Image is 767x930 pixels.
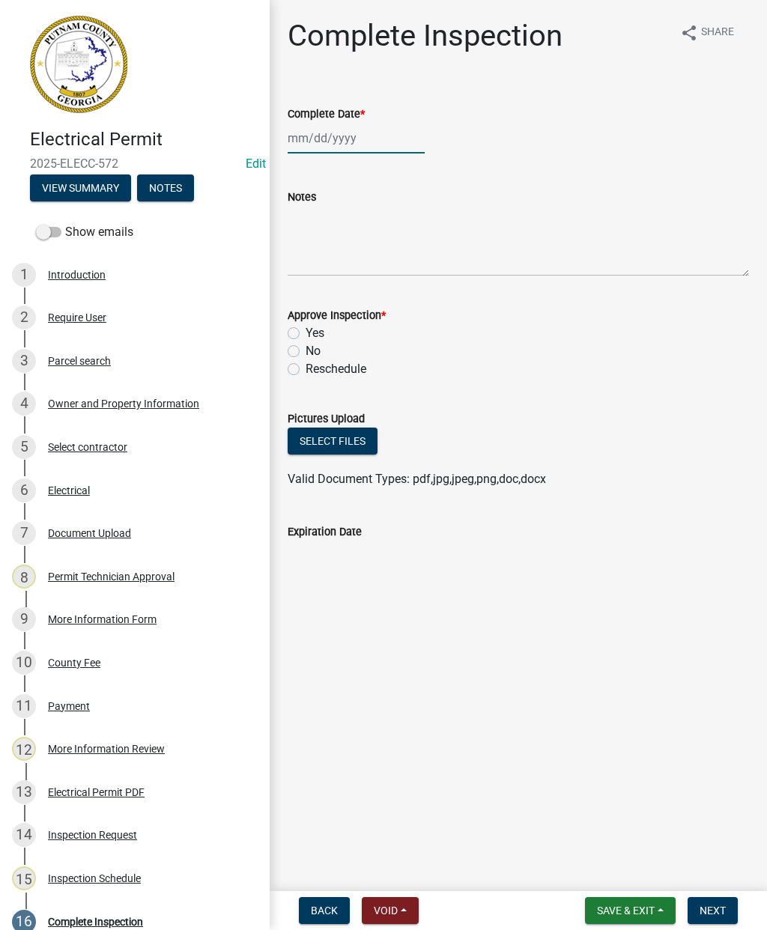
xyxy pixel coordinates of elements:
[311,905,338,917] span: Back
[48,571,175,582] div: Permit Technician Approval
[48,485,90,496] div: Electrical
[246,156,266,171] wm-modal-confirm: Edit Application Number
[306,360,366,378] label: Reschedule
[48,701,90,711] div: Payment
[12,263,36,287] div: 1
[30,16,127,113] img: Putnam County, Georgia
[288,192,316,203] label: Notes
[288,311,386,321] label: Approve Inspection
[30,129,258,151] h4: Electrical Permit
[668,18,746,47] button: shareShare
[12,565,36,589] div: 8
[30,156,240,171] span: 2025-ELECC-572
[12,392,36,416] div: 4
[688,897,738,924] button: Next
[48,442,127,452] div: Select contractor
[701,24,734,42] span: Share
[288,472,546,486] span: Valid Document Types: pdf,jpg,jpeg,png,doc,docx
[700,905,726,917] span: Next
[585,897,676,924] button: Save & Exit
[288,18,563,54] h1: Complete Inspection
[12,780,36,804] div: 13
[12,435,36,459] div: 5
[48,312,106,323] div: Require User
[48,787,145,797] div: Electrical Permit PDF
[48,744,165,754] div: More Information Review
[48,528,131,538] div: Document Upload
[48,830,137,840] div: Inspection Request
[288,428,378,455] button: Select files
[597,905,655,917] span: Save & Exit
[137,183,194,195] wm-modal-confirm: Notes
[12,607,36,631] div: 9
[12,694,36,718] div: 11
[48,270,106,280] div: Introduction
[246,156,266,171] a: Edit
[12,823,36,847] div: 14
[288,527,362,538] label: Expiration Date
[306,342,321,360] label: No
[288,109,365,120] label: Complete Date
[12,651,36,675] div: 10
[48,917,143,927] div: Complete Inspection
[362,897,419,924] button: Void
[12,866,36,890] div: 15
[30,183,131,195] wm-modal-confirm: Summary
[48,398,199,409] div: Owner and Property Information
[30,174,131,201] button: View Summary
[48,873,141,884] div: Inspection Schedule
[288,123,425,154] input: mm/dd/yyyy
[137,174,194,201] button: Notes
[36,223,133,241] label: Show emails
[12,349,36,373] div: 3
[12,737,36,761] div: 12
[288,414,365,425] label: Pictures Upload
[48,657,100,668] div: County Fee
[12,521,36,545] div: 7
[48,614,157,624] div: More Information Form
[12,306,36,329] div: 2
[12,478,36,502] div: 6
[680,24,698,42] i: share
[299,897,350,924] button: Back
[48,356,111,366] div: Parcel search
[374,905,398,917] span: Void
[306,324,324,342] label: Yes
